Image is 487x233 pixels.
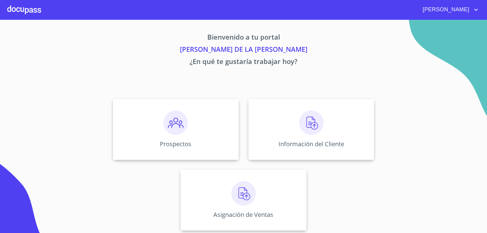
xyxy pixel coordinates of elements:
[160,140,191,148] p: Prospectos
[231,181,256,206] img: carga.png
[163,111,188,135] img: prospectos.png
[299,111,324,135] img: carga.png
[56,56,431,69] p: ¿En qué te gustaría trabajar hoy?
[279,140,344,148] p: Información del Cliente
[418,5,472,15] span: [PERSON_NAME]
[56,32,431,44] p: Bienvenido a tu portal
[213,210,273,219] p: Asignación de Ventas
[418,5,480,15] button: account of current user
[56,44,431,56] p: [PERSON_NAME] DE LA [PERSON_NAME]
